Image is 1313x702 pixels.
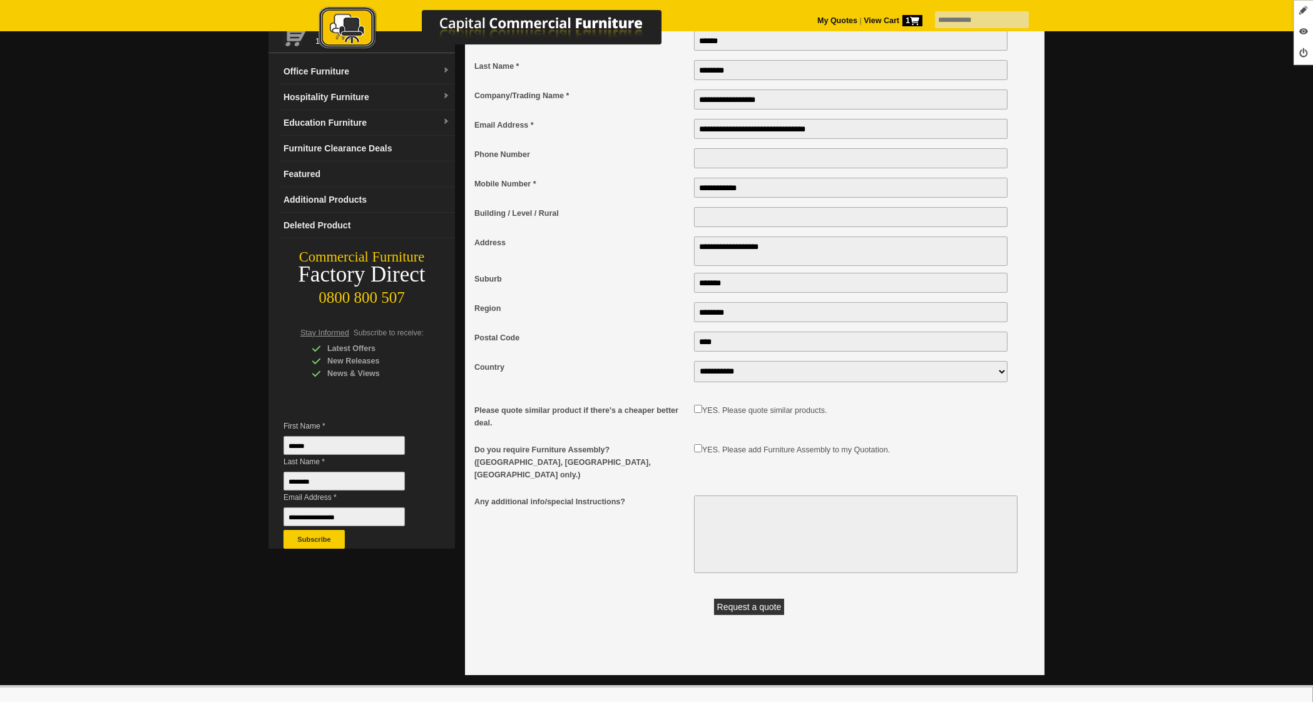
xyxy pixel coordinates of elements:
[694,89,1008,109] input: Company/Trading Name *
[284,472,405,491] input: Last Name *
[442,93,450,100] img: dropdown
[474,60,688,73] span: Last Name *
[694,361,1008,382] select: Country
[714,599,785,615] button: Request a quote
[694,405,702,413] input: Please quote similar product if there's a cheaper better deal.
[278,59,455,84] a: Office Furnituredropdown
[354,328,424,337] span: Subscribe to receive:
[694,148,1008,168] input: Phone Number
[284,436,405,455] input: First Name *
[474,444,688,481] span: Do you require Furniture Assembly? ([GEOGRAPHIC_DATA], [GEOGRAPHIC_DATA], [GEOGRAPHIC_DATA] only.)
[278,110,455,136] a: Education Furnituredropdown
[474,89,688,102] span: Company/Trading Name *
[474,496,688,508] span: Any additional info/special Instructions?
[474,404,688,429] span: Please quote similar product if there's a cheaper better deal.
[864,16,922,25] strong: View Cart
[284,6,722,52] img: Capital Commercial Furniture Logo
[474,332,688,344] span: Postal Code
[902,15,922,26] span: 1
[278,136,455,161] a: Furniture Clearance Deals
[278,161,455,187] a: Featured
[268,283,455,307] div: 0800 800 507
[694,31,1008,51] input: First Name *
[694,178,1008,198] input: Mobile Number *
[300,328,349,337] span: Stay Informed
[284,491,424,504] span: Email Address *
[702,445,890,454] label: YES. Please add Furniture Assembly to my Quotation.
[694,237,1008,266] textarea: Address
[694,332,1008,352] input: Postal Code
[694,119,1008,139] input: Email Address *
[694,60,1008,80] input: Last Name *
[312,342,431,355] div: Latest Offers
[442,67,450,74] img: dropdown
[284,507,405,526] input: Email Address *
[268,248,455,266] div: Commercial Furniture
[312,355,431,367] div: New Releases
[474,237,688,249] span: Address
[694,273,1008,293] input: Suburb
[474,148,688,161] span: Phone Number
[694,302,1008,322] input: Region
[694,444,702,452] input: Do you require Furniture Assembly? (Auckland, Wellington, Christchurch only.)
[284,420,424,432] span: First Name *
[474,273,688,285] span: Suburb
[862,16,922,25] a: View Cart1
[474,119,688,131] span: Email Address *
[278,84,455,110] a: Hospitality Furnituredropdown
[694,207,1008,227] input: Building / Level / Rural
[284,6,722,56] a: Capital Commercial Furniture Logo
[268,266,455,283] div: Factory Direct
[312,367,431,380] div: News & Views
[474,178,688,190] span: Mobile Number *
[474,207,688,220] span: Building / Level / Rural
[278,187,455,213] a: Additional Products
[817,16,857,25] a: My Quotes
[474,361,688,374] span: Country
[284,530,345,549] button: Subscribe
[284,455,424,468] span: Last Name *
[442,118,450,126] img: dropdown
[694,496,1017,573] textarea: Any additional info/special Instructions?
[702,406,827,415] label: YES. Please quote similar products.
[278,213,455,238] a: Deleted Product
[474,302,688,315] span: Region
